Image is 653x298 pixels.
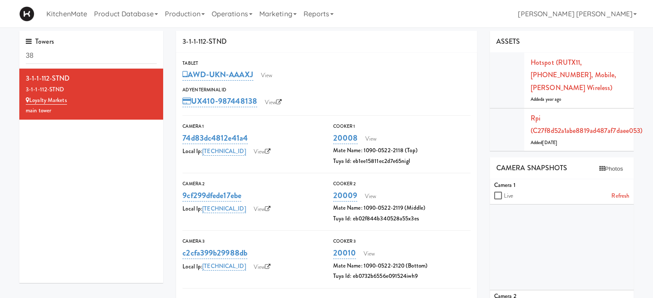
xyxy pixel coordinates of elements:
a: View [359,247,379,260]
a: 20009 [333,190,358,202]
a: Refresh [611,191,629,202]
div: Tuya Id: eb0732b6556e091524iwh9 [333,271,471,282]
a: View [361,132,381,145]
span: a year ago [542,96,561,102]
div: Cooker 3 [333,237,471,246]
a: 20008 [333,132,358,144]
div: Camera 2 [182,180,320,188]
a: View [249,261,275,274]
label: Live [504,191,513,202]
div: Mate Name: 1090-0522-2119 (Middle) [333,203,471,214]
div: Tablet [182,59,471,68]
div: Mate Name: 1090-0522-2120 (Bottom) [333,261,471,271]
a: View [361,190,380,203]
div: Tuya Id: eb1ee15811ec2d7e65nigl [333,156,471,167]
a: AWD-UKN-AAAXJ [182,69,253,81]
span: ASSETS [496,36,520,46]
div: Cooker 2 [333,180,471,188]
a: View [261,96,286,109]
div: Local Ip: [182,145,320,158]
a: 9cf299dfede17ebe [182,190,241,202]
div: Camera 3 [182,237,320,246]
button: Photos [595,163,627,175]
div: 3-1-1-112-STND [26,84,157,95]
input: Search towers [26,48,157,64]
div: Camera 1 [182,122,320,131]
a: View [249,203,275,216]
span: Towers [26,36,54,46]
a: Rpi (c27f8d52a1abe8819ad487af7daee053) [531,113,642,136]
a: View [249,145,275,158]
span: Added [531,139,557,146]
div: Camera 1 [494,180,629,191]
a: [TECHNICAL_ID] [202,205,246,213]
div: Cooker 1 [333,122,471,131]
div: Adyen Terminal Id [182,86,471,94]
a: [TECHNICAL_ID] [202,147,246,156]
div: Tuya Id: eb02f844b340528a55x3es [333,214,471,224]
span: Added [531,96,562,102]
div: 3-1-1-112-STND [26,72,157,85]
div: Local Ip: [182,203,320,216]
li: 3-1-1-112-STND3-1-1-112-STND Loyalty Marketsmain tower [19,69,163,120]
img: Micromart [19,6,34,21]
div: Local Ip: [182,261,320,274]
span: CAMERA SNAPSHOTS [496,163,568,173]
a: 74d83dc4812e41a4 [182,132,248,144]
a: Loyalty Markets [26,96,67,105]
a: Hotspot (RUTX11, [PHONE_NUMBER], Mobile, [PERSON_NAME] Wireless) [531,57,616,93]
a: View [257,69,276,82]
div: 3-1-1-112-STND [176,31,477,53]
a: 20010 [333,247,356,259]
div: main tower [26,105,157,116]
span: [DATE] [542,139,557,146]
a: [TECHNICAL_ID] [202,262,246,271]
a: UX410-987448138 [182,95,257,107]
div: Mate Name: 1090-0522-2118 (Top) [333,145,471,156]
a: c2cfa399b29988db [182,247,247,259]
